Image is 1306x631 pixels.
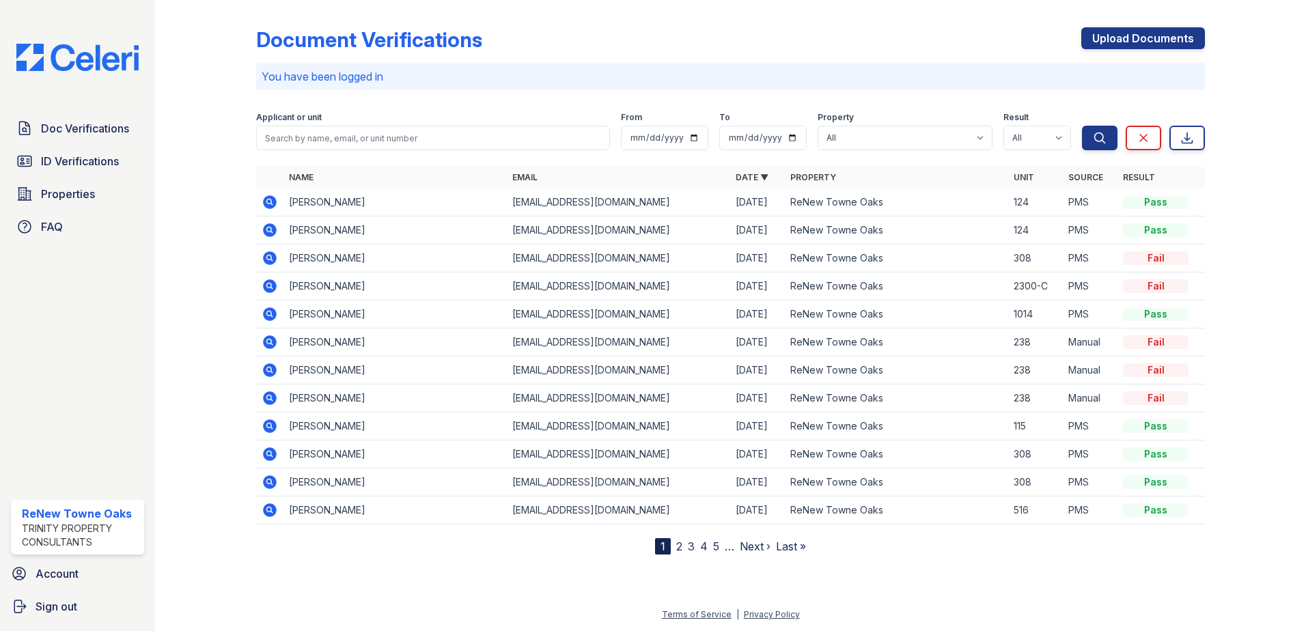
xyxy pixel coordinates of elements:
[785,272,1008,300] td: ReNew Towne Oaks
[730,244,785,272] td: [DATE]
[1123,475,1189,489] div: Pass
[688,539,695,553] a: 3
[283,216,507,244] td: [PERSON_NAME]
[11,180,144,208] a: Properties
[785,412,1008,440] td: ReNew Towne Oaks
[1123,335,1189,349] div: Fail
[283,412,507,440] td: [PERSON_NAME]
[655,538,671,555] div: 1
[507,384,730,412] td: [EMAIL_ADDRESS][DOMAIN_NAME]
[785,496,1008,524] td: ReNew Towne Oaks
[730,328,785,356] td: [DATE]
[22,522,139,549] div: Trinity Property Consultants
[11,213,144,240] a: FAQ
[736,172,768,182] a: Date ▼
[507,328,730,356] td: [EMAIL_ADDRESS][DOMAIN_NAME]
[730,272,785,300] td: [DATE]
[11,115,144,142] a: Doc Verifications
[785,356,1008,384] td: ReNew Towne Oaks
[719,112,730,123] label: To
[785,440,1008,468] td: ReNew Towne Oaks
[289,172,314,182] a: Name
[507,244,730,272] td: [EMAIL_ADDRESS][DOMAIN_NAME]
[5,593,150,620] button: Sign out
[11,148,144,175] a: ID Verifications
[730,496,785,524] td: [DATE]
[283,496,507,524] td: [PERSON_NAME]
[1063,244,1117,272] td: PMS
[256,27,482,52] div: Document Verifications
[1123,363,1189,377] div: Fail
[1063,384,1117,412] td: Manual
[22,505,139,522] div: ReNew Towne Oaks
[1008,328,1063,356] td: 238
[1008,188,1063,216] td: 124
[1068,172,1103,182] a: Source
[507,356,730,384] td: [EMAIL_ADDRESS][DOMAIN_NAME]
[1008,384,1063,412] td: 238
[1123,307,1189,321] div: Pass
[1123,419,1189,433] div: Pass
[730,356,785,384] td: [DATE]
[41,120,129,137] span: Doc Verifications
[1123,223,1189,237] div: Pass
[713,539,719,553] a: 5
[730,216,785,244] td: [DATE]
[785,188,1008,216] td: ReNew Towne Oaks
[283,384,507,412] td: [PERSON_NAME]
[283,244,507,272] td: [PERSON_NAME]
[1123,172,1155,182] a: Result
[507,440,730,468] td: [EMAIL_ADDRESS][DOMAIN_NAME]
[1123,447,1189,461] div: Pass
[1008,300,1063,328] td: 1014
[1063,356,1117,384] td: Manual
[5,560,150,587] a: Account
[818,112,854,123] label: Property
[1008,440,1063,468] td: 308
[283,188,507,216] td: [PERSON_NAME]
[1008,272,1063,300] td: 2300-C
[730,384,785,412] td: [DATE]
[744,609,800,619] a: Privacy Policy
[1063,328,1117,356] td: Manual
[507,188,730,216] td: [EMAIL_ADDRESS][DOMAIN_NAME]
[262,68,1199,85] p: You have been logged in
[785,216,1008,244] td: ReNew Towne Oaks
[1123,251,1189,265] div: Fail
[730,300,785,328] td: [DATE]
[1123,503,1189,517] div: Pass
[662,609,732,619] a: Terms of Service
[1014,172,1034,182] a: Unit
[507,412,730,440] td: [EMAIL_ADDRESS][DOMAIN_NAME]
[730,440,785,468] td: [DATE]
[785,384,1008,412] td: ReNew Towne Oaks
[41,186,95,202] span: Properties
[785,244,1008,272] td: ReNew Towne Oaks
[1063,300,1117,328] td: PMS
[776,539,806,553] a: Last »
[283,440,507,468] td: [PERSON_NAME]
[41,219,63,235] span: FAQ
[785,300,1008,328] td: ReNew Towne Oaks
[36,565,79,582] span: Account
[283,468,507,496] td: [PERSON_NAME]
[1008,356,1063,384] td: 238
[41,153,119,169] span: ID Verifications
[730,468,785,496] td: [DATE]
[1063,440,1117,468] td: PMS
[1123,195,1189,209] div: Pass
[512,172,538,182] a: Email
[283,300,507,328] td: [PERSON_NAME]
[1063,216,1117,244] td: PMS
[1008,468,1063,496] td: 308
[676,539,682,553] a: 2
[1063,188,1117,216] td: PMS
[256,126,610,150] input: Search by name, email, or unit number
[1123,279,1189,293] div: Fail
[507,272,730,300] td: [EMAIL_ADDRESS][DOMAIN_NAME]
[283,328,507,356] td: [PERSON_NAME]
[1008,496,1063,524] td: 516
[785,328,1008,356] td: ReNew Towne Oaks
[507,216,730,244] td: [EMAIL_ADDRESS][DOMAIN_NAME]
[730,412,785,440] td: [DATE]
